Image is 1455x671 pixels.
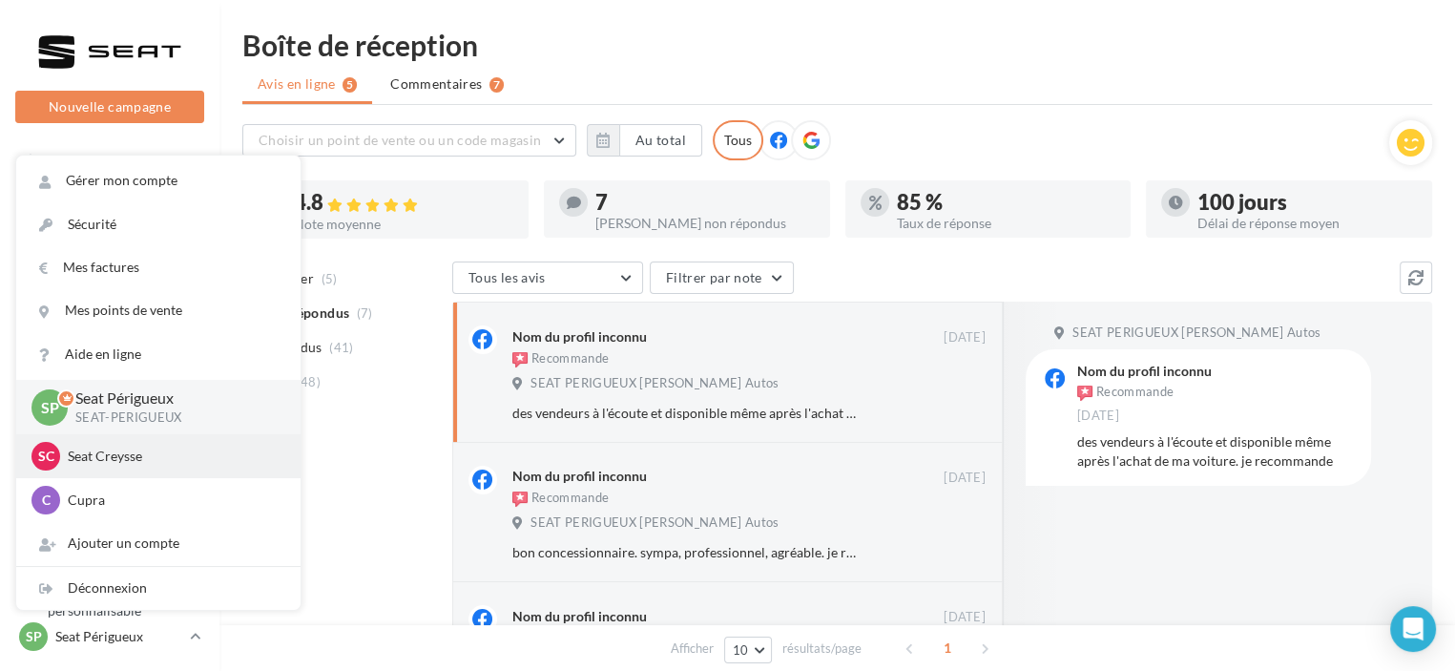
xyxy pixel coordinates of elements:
div: Nom du profil inconnu [512,467,647,486]
p: Seat Périgueux [55,627,182,646]
div: Tous [713,120,763,160]
div: Déconnexion [16,567,301,610]
div: des vendeurs à l'écoute et disponible même après l'achat de ma voiture. je recommande [512,404,862,423]
a: Aide en ligne [16,333,301,376]
span: (48) [297,374,321,389]
span: [DATE] [1077,408,1119,425]
span: Choisir un point de vente ou un code magasin [259,132,541,148]
button: Filtrer par note [650,262,794,294]
a: Gérer mon compte [16,159,301,202]
div: Délai de réponse moyen [1197,217,1417,230]
span: SEAT PERIGUEUX [PERSON_NAME] Autos [1072,325,1320,342]
a: Boîte de réception12 [11,238,208,279]
div: Recommande [1077,382,1174,403]
span: C [42,491,51,510]
div: Boîte de réception [242,31,1432,59]
p: SEAT-PERIGUEUX [75,409,270,427]
span: [DATE] [944,470,986,487]
div: Recommande [512,490,609,509]
a: Médiathèque [11,477,208,517]
div: Nom du profil inconnu [1077,365,1212,378]
span: SP [26,627,42,646]
div: Nom du profil inconnu [512,607,647,626]
a: SMS unitaire [11,335,208,375]
img: recommended.png [512,492,528,507]
div: Taux de réponse [897,217,1116,230]
div: 7 [489,77,504,93]
div: Note moyenne [294,218,513,231]
a: Calendrier [11,524,208,564]
span: Tous les avis [468,269,546,285]
span: Commentaires [390,74,482,94]
span: SC [38,447,54,466]
div: [PERSON_NAME] non répondus [595,217,815,230]
button: Au total [587,124,702,157]
span: [DATE] [944,329,986,346]
div: Nom du profil inconnu [512,327,647,346]
div: Open Intercom Messenger [1390,606,1436,652]
img: recommended.png [1077,386,1092,401]
button: Tous les avis [452,262,643,294]
span: (5) [322,271,338,286]
button: 10 [724,637,773,663]
a: Sécurité [16,203,301,246]
a: Mes factures [16,246,301,289]
img: recommended.png [512,352,528,367]
span: 1 [932,633,963,663]
p: Seat Périgueux [75,388,270,409]
p: Cupra [68,491,278,510]
a: Campagnes [11,382,208,422]
div: 4.8 [294,192,513,214]
button: Choisir un point de vente ou un code magasin [242,124,576,157]
div: Recommande [512,350,609,369]
button: Notifications [11,143,200,183]
div: 100 jours [1197,192,1417,213]
span: 10 [733,642,749,658]
div: des vendeurs à l'écoute et disponible même après l'achat de ma voiture. je recommande [1077,432,1356,471]
a: Mes points de vente [16,289,301,332]
button: Au total [619,124,702,157]
div: 7 [595,192,815,213]
div: Ajouter un compte [16,522,301,565]
span: (41) [329,340,353,355]
span: SP [41,396,59,418]
span: SEAT PERIGUEUX [PERSON_NAME] Autos [530,375,779,392]
span: résultats/page [782,640,862,658]
button: Nouvelle campagne [15,91,204,123]
p: Seat Creysse [68,447,278,466]
a: Opérations [11,191,208,231]
span: [DATE] [944,609,986,626]
a: PLV et print personnalisable [11,572,208,628]
a: SP Seat Périgueux [15,619,204,655]
a: Visibilité en ligne [11,287,208,327]
a: Contacts [11,430,208,470]
div: 85 % [897,192,1116,213]
span: Afficher [671,640,714,658]
div: bon concessionnaire. sympa, professionnel, agréable. je recommande [512,543,862,562]
span: SEAT PERIGUEUX [PERSON_NAME] Autos [530,514,779,532]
